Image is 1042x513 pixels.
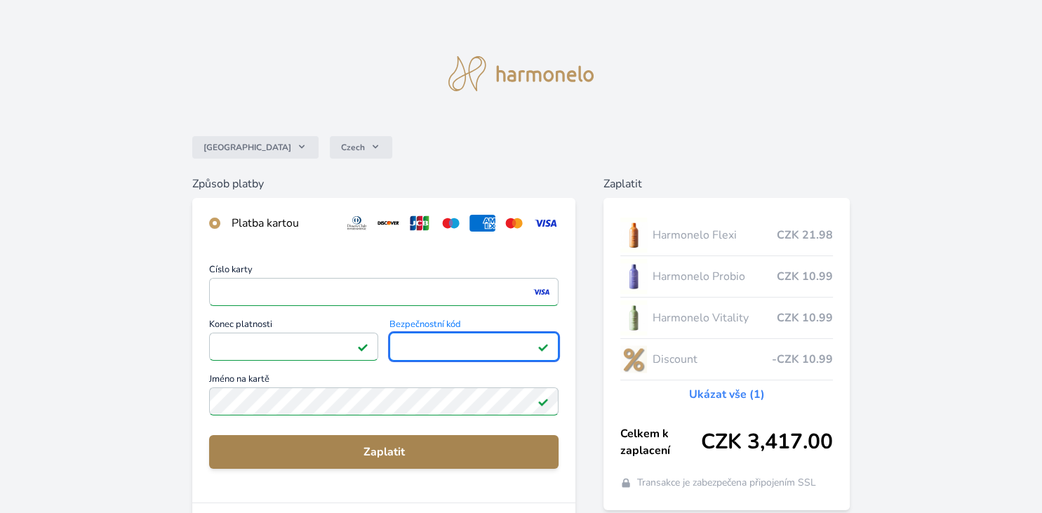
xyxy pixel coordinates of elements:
[620,218,647,253] img: CLEAN_FLEXI_se_stinem_x-hi_(1)-lo.jpg
[637,476,816,490] span: Transakce je zabezpečena připojením SSL
[330,136,392,159] button: Czech
[209,435,559,469] button: Zaplatit
[357,341,368,352] img: Platné pole
[192,136,319,159] button: [GEOGRAPHIC_DATA]
[532,286,551,298] img: visa
[209,320,378,333] span: Konec platnosti
[533,215,559,232] img: visa.svg
[209,387,559,415] input: Jméno na kartěPlatné pole
[777,309,833,326] span: CZK 10.99
[438,215,464,232] img: maestro.svg
[620,300,647,335] img: CLEAN_VITALITY_se_stinem_x-lo.jpg
[469,215,495,232] img: amex.svg
[620,259,647,294] img: CLEAN_PROBIO_se_stinem_x-lo.jpg
[448,56,594,91] img: logo.svg
[603,175,850,192] h6: Zaplatit
[209,265,559,278] span: Číslo karty
[501,215,527,232] img: mc.svg
[777,268,833,285] span: CZK 10.99
[620,425,701,459] span: Celkem k zaplacení
[375,215,401,232] img: discover.svg
[209,375,559,387] span: Jméno na kartě
[653,227,777,244] span: Harmonelo Flexi
[192,175,575,192] h6: Způsob platby
[688,386,764,403] a: Ukázat vše (1)
[653,351,772,368] span: Discount
[777,227,833,244] span: CZK 21.98
[215,282,552,302] iframe: Iframe pro číslo karty
[232,215,333,232] div: Platba kartou
[341,142,365,153] span: Czech
[653,309,777,326] span: Harmonelo Vitality
[396,337,552,357] iframe: Iframe pro bezpečnostní kód
[344,215,370,232] img: diners.svg
[653,268,777,285] span: Harmonelo Probio
[407,215,433,232] img: jcb.svg
[701,429,833,455] span: CZK 3,417.00
[620,342,647,377] img: discount-lo.png
[215,337,372,357] iframe: Iframe pro datum vypršení platnosti
[220,444,547,460] span: Zaplatit
[203,142,291,153] span: [GEOGRAPHIC_DATA]
[537,396,549,407] img: Platné pole
[389,320,559,333] span: Bezpečnostní kód
[772,351,833,368] span: -CZK 10.99
[537,341,549,352] img: Platné pole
